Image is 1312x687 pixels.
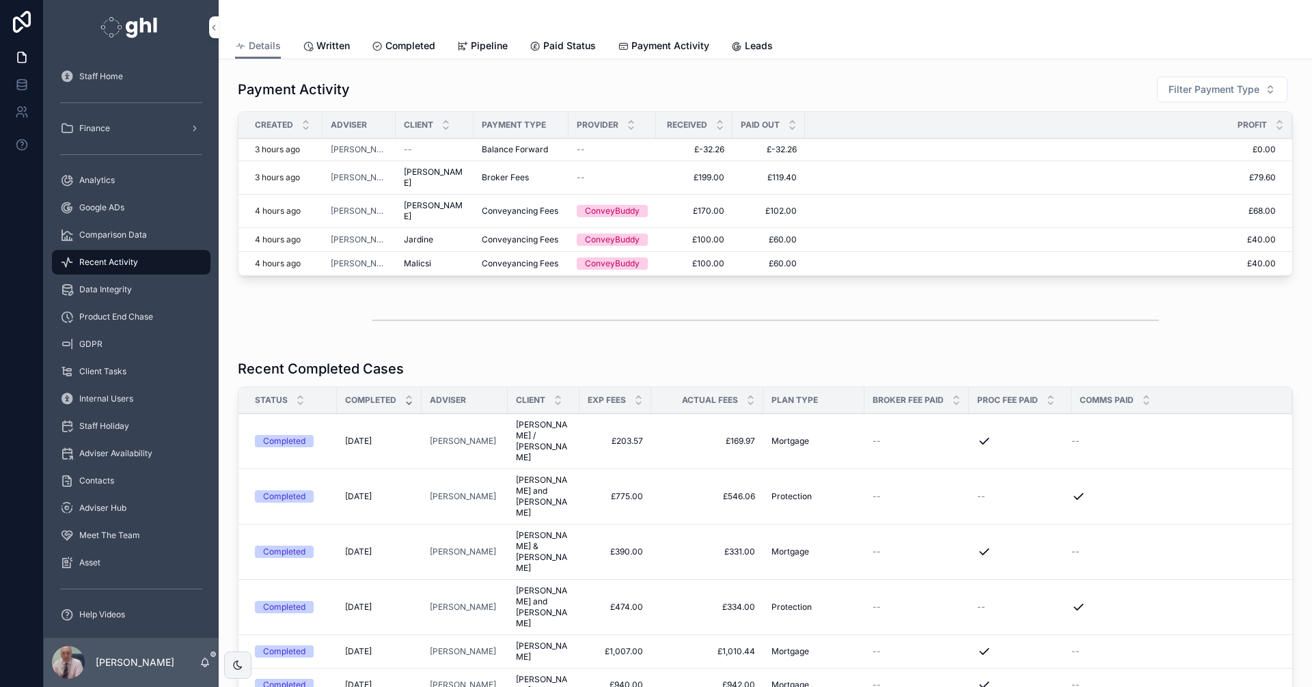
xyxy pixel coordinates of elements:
div: Completed [263,645,305,658]
a: [PERSON_NAME] [430,602,500,613]
span: Client [404,120,433,130]
a: -- [577,144,648,155]
a: Conveyancing Fees [482,234,560,245]
div: ConveyBuddy [585,257,640,270]
span: [DATE] [345,546,372,557]
span: Mortgage [771,546,809,557]
span: Adviser [331,120,367,130]
span: Paid Out [741,120,780,130]
a: £40.00 [805,234,1276,245]
a: 4 hours ago [255,206,314,216]
span: £60.00 [741,258,797,269]
a: -- [873,646,961,657]
a: Mortgage [771,436,856,447]
a: -- [577,172,648,183]
a: [PERSON_NAME] [331,234,387,245]
a: Finance [52,116,210,141]
span: -- [977,491,985,502]
a: Staff Holiday [52,414,210,438]
a: Paid Status [530,33,596,61]
span: £1,007.00 [588,646,643,657]
a: £474.00 [588,602,643,613]
span: £775.00 [588,491,643,502]
a: [PERSON_NAME] & [PERSON_NAME] [516,530,571,574]
span: -- [873,436,881,447]
div: Completed [263,435,305,447]
a: -- [873,491,961,502]
a: [DATE] [345,491,413,502]
a: [PERSON_NAME] [331,206,387,216]
a: £334.00 [659,602,755,613]
span: Data Integrity [79,284,132,295]
span: [PERSON_NAME] [430,602,496,613]
a: 3 hours ago [255,144,314,155]
span: £60.00 [741,234,797,245]
a: [PERSON_NAME] [430,646,496,657]
span: £100.00 [664,258,724,269]
a: -- [404,144,465,155]
a: Details [235,33,281,59]
a: £390.00 [588,546,643,557]
a: [PERSON_NAME] / [PERSON_NAME] [516,419,571,463]
span: [DATE] [345,436,372,447]
a: [PERSON_NAME] [430,436,496,447]
a: [PERSON_NAME] [331,172,387,183]
span: Malicsi [404,258,431,269]
a: Completed [255,546,329,558]
a: Leads [731,33,773,61]
span: Payment Activity [631,39,709,53]
span: Protection [771,602,812,613]
div: Completed [263,601,305,613]
span: £100.00 [664,234,724,245]
span: Staff Home [79,71,123,82]
a: Data Integrity [52,277,210,302]
span: [PERSON_NAME] and [PERSON_NAME] [516,475,571,518]
span: Written [316,39,350,53]
a: £119.40 [741,172,797,183]
span: Product End Chase [79,311,153,322]
p: 3 hours ago [255,172,300,183]
a: Conveyancing Fees [482,206,560,216]
a: -- [977,602,1063,613]
a: Adviser Availability [52,441,210,466]
span: [PERSON_NAME] [404,200,465,222]
span: Adviser Hub [79,503,126,514]
span: Internal Users [79,393,133,404]
span: -- [977,602,985,613]
a: [PERSON_NAME] [404,167,465,188]
span: Mortgage [771,646,809,657]
span: £79.60 [805,172,1276,183]
a: Pipeline [457,33,508,61]
span: Google ADs [79,202,124,213]
span: £102.00 [741,206,797,216]
span: [PERSON_NAME] and [PERSON_NAME] [516,585,571,629]
a: Completed [255,601,329,613]
a: [PERSON_NAME] [516,641,571,662]
div: ConveyBuddy [585,234,640,246]
span: Conveyancing Fees [482,234,558,245]
p: 4 hours ago [255,258,301,269]
span: Pipeline [471,39,508,53]
a: ConveyBuddy [577,234,648,246]
span: £-32.26 [741,144,797,155]
span: Profit [1238,120,1267,130]
span: Jardine [404,234,433,245]
span: -- [873,546,881,557]
span: [DATE] [345,646,372,657]
a: £170.00 [664,206,724,216]
span: Recent Activity [79,257,138,268]
a: Recent Activity [52,250,210,275]
span: [PERSON_NAME] [331,144,387,155]
a: [PERSON_NAME] [331,258,387,269]
span: -- [404,144,412,155]
a: Mortgage [771,546,856,557]
a: Meet The Team [52,523,210,548]
span: £331.00 [659,546,755,557]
